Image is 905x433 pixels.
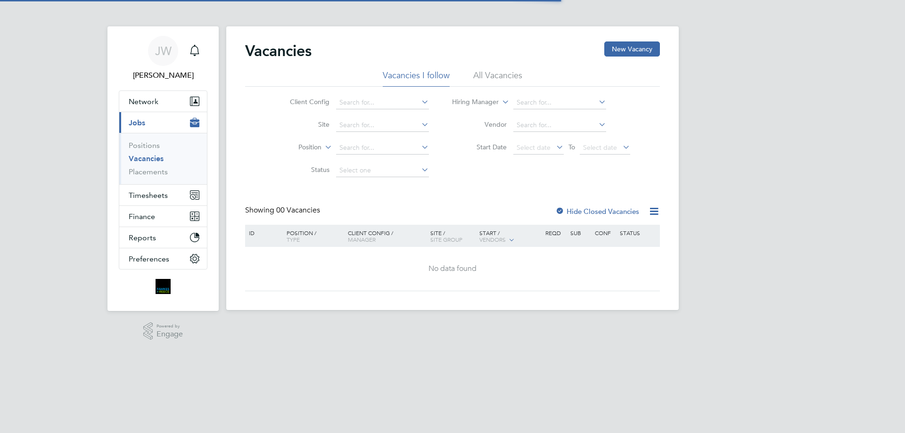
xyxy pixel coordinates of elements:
[275,98,329,106] label: Client Config
[156,322,183,330] span: Powered by
[245,41,312,60] h2: Vacancies
[617,225,658,241] div: Status
[336,119,429,132] input: Search for...
[129,141,160,150] a: Positions
[383,70,450,87] li: Vacancies I follow
[156,279,171,294] img: bromak-logo-retina.png
[428,225,477,247] div: Site /
[604,41,660,57] button: New Vacancy
[119,133,207,184] div: Jobs
[566,141,578,153] span: To
[129,167,168,176] a: Placements
[245,205,322,215] div: Showing
[430,236,462,243] span: Site Group
[129,254,169,263] span: Preferences
[517,143,551,152] span: Select date
[119,185,207,205] button: Timesheets
[513,119,606,132] input: Search for...
[275,165,329,174] label: Status
[479,236,506,243] span: Vendors
[275,120,329,129] label: Site
[336,141,429,155] input: Search for...
[143,322,183,340] a: Powered byEngage
[543,225,568,241] div: Reqd
[473,70,522,87] li: All Vacancies
[119,206,207,227] button: Finance
[276,205,320,215] span: 00 Vacancies
[129,233,156,242] span: Reports
[119,70,207,81] span: Joanna Whyms
[280,225,346,247] div: Position /
[119,91,207,112] button: Network
[592,225,617,241] div: Conf
[452,143,507,151] label: Start Date
[156,330,183,338] span: Engage
[129,154,164,163] a: Vacancies
[477,225,543,248] div: Start /
[119,248,207,269] button: Preferences
[155,45,172,57] span: JW
[336,96,429,109] input: Search for...
[348,236,376,243] span: Manager
[346,225,428,247] div: Client Config /
[444,98,499,107] label: Hiring Manager
[119,36,207,81] a: JW[PERSON_NAME]
[513,96,606,109] input: Search for...
[119,112,207,133] button: Jobs
[129,212,155,221] span: Finance
[287,236,300,243] span: Type
[568,225,592,241] div: Sub
[107,26,219,311] nav: Main navigation
[452,120,507,129] label: Vendor
[336,164,429,177] input: Select one
[119,227,207,248] button: Reports
[129,97,158,106] span: Network
[247,264,658,274] div: No data found
[129,191,168,200] span: Timesheets
[267,143,321,152] label: Position
[247,225,280,241] div: ID
[583,143,617,152] span: Select date
[555,207,639,216] label: Hide Closed Vacancies
[129,118,145,127] span: Jobs
[119,279,207,294] a: Go to home page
